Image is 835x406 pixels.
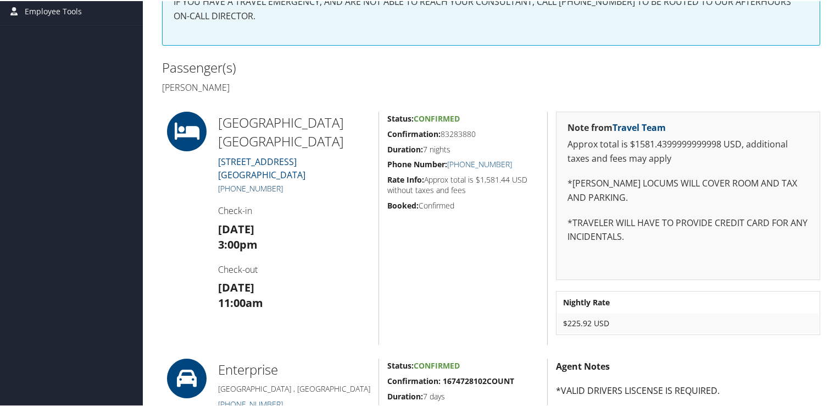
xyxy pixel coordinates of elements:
[387,173,539,195] h5: Approx total is $1,581.44 USD without taxes and fees
[218,112,370,149] h2: [GEOGRAPHIC_DATA] [GEOGRAPHIC_DATA]
[387,375,514,385] strong: Confirmation: 1674728102COUNT
[218,382,370,393] h5: [GEOGRAPHIC_DATA] , [GEOGRAPHIC_DATA]
[218,221,254,235] strong: [DATE]
[558,292,819,311] th: Nightly Rate
[387,143,423,153] strong: Duration:
[387,128,539,139] h5: 83283880
[218,359,370,378] h2: Enterprise
[414,359,460,370] span: Confirmed
[218,262,370,275] h4: Check-out
[218,182,283,193] a: [PHONE_NUMBER]
[218,155,305,180] a: [STREET_ADDRESS][GEOGRAPHIC_DATA]
[556,359,610,371] strong: Agent Notes
[387,359,414,370] strong: Status:
[218,236,258,251] strong: 3:00pm
[218,204,370,216] h4: Check-in
[162,57,483,76] h2: Passenger(s)
[387,199,539,210] h5: Confirmed
[218,294,263,309] strong: 11:00am
[567,215,809,243] p: *TRAVELER WILL HAVE TO PROVIDE CREDIT CARD FOR ANY INCIDENTALS.
[387,112,414,123] strong: Status:
[387,199,419,210] strong: Booked:
[387,390,423,400] strong: Duration:
[613,120,666,133] a: Travel Team
[558,312,819,332] td: $225.92 USD
[387,390,539,401] h5: 7 days
[556,383,820,397] p: *VALID DRIVERS LISCENSE IS REQUIRED.
[387,143,539,154] h5: 7 nights
[218,279,254,294] strong: [DATE]
[567,120,666,133] strong: Note from
[387,158,447,168] strong: Phone Number:
[387,128,441,138] strong: Confirmation:
[387,173,424,184] strong: Rate Info:
[447,158,512,168] a: [PHONE_NUMBER]
[567,175,809,204] p: *[PERSON_NAME] LOCUMS WILL COVER ROOM AND TAX AND PARKING.
[162,80,483,92] h4: [PERSON_NAME]
[414,112,460,123] span: Confirmed
[567,136,809,164] p: Approx total is $1581.4399999999998 USD, additional taxes and fees may apply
